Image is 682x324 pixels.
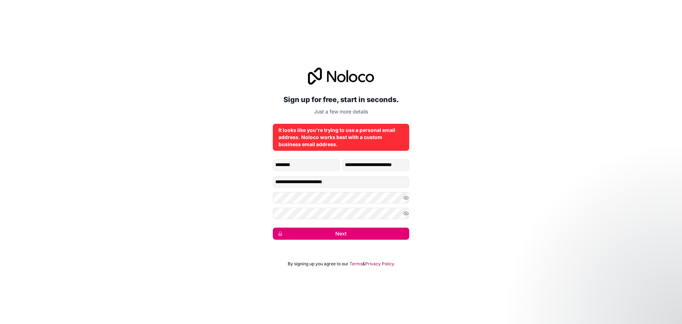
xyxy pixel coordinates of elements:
[273,192,409,203] input: Password
[288,261,348,267] span: By signing up you agree to our
[273,228,409,240] button: Next
[362,261,365,267] span: &
[278,127,404,148] div: It looks like you're trying to use a personal email address. Noloco works best with a custom busi...
[342,159,409,171] input: family-name
[273,208,409,219] input: Confirm password
[273,108,409,115] p: Just a few more details
[350,261,362,267] a: Terms
[540,271,682,320] iframe: Intercom notifications message
[273,93,409,106] h2: Sign up for free, start in seconds.
[365,261,394,267] a: Privacy Policy
[273,176,409,188] input: Email address
[273,159,340,171] input: given-name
